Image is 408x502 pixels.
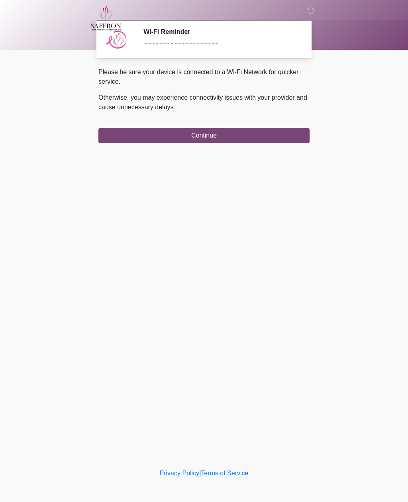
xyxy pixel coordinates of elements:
[104,28,128,52] img: Agent Avatar
[174,104,175,110] span: .
[143,39,298,48] div: ~~~~~~~~~~~~~~~~~~~~
[98,67,310,87] p: Please be sure your device is connected to a Wi-Fi Network for quicker service.
[90,6,122,31] img: Saffron Laser Aesthetics and Medical Spa Logo
[98,128,310,143] button: Continue
[201,470,248,476] a: Terms of Service
[199,470,201,476] a: |
[98,93,310,112] p: Otherwise, you may experience connectivity issues with your provider and cause unnecessary delays
[160,470,200,476] a: Privacy Policy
